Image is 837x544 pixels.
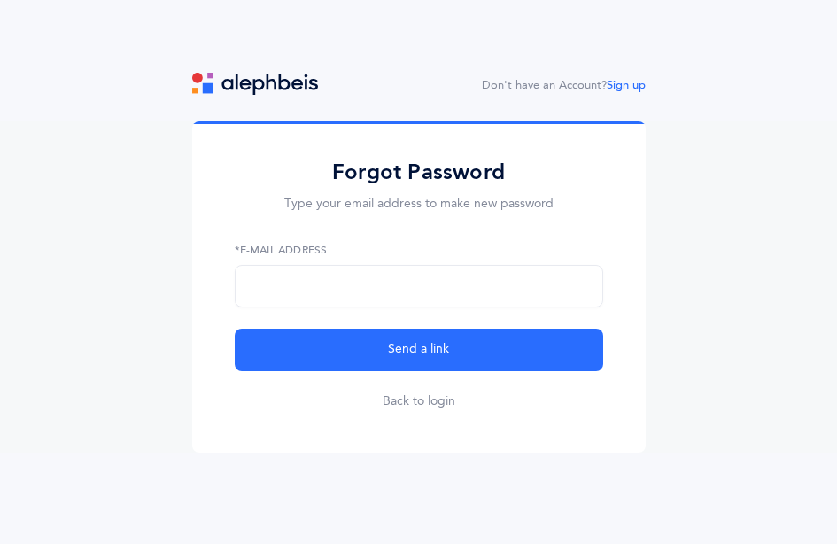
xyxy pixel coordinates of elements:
[235,195,603,214] p: Type your email address to make new password
[383,392,455,410] a: Back to login
[192,73,318,95] img: logo.svg
[235,242,603,258] label: *E-Mail Address
[607,79,646,91] a: Sign up
[235,329,603,371] button: Send a link
[482,77,646,95] div: Don't have an Account?
[748,455,816,523] iframe: Drift Widget Chat Controller
[388,340,449,359] span: Send a link
[235,159,603,186] h2: Forgot Password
